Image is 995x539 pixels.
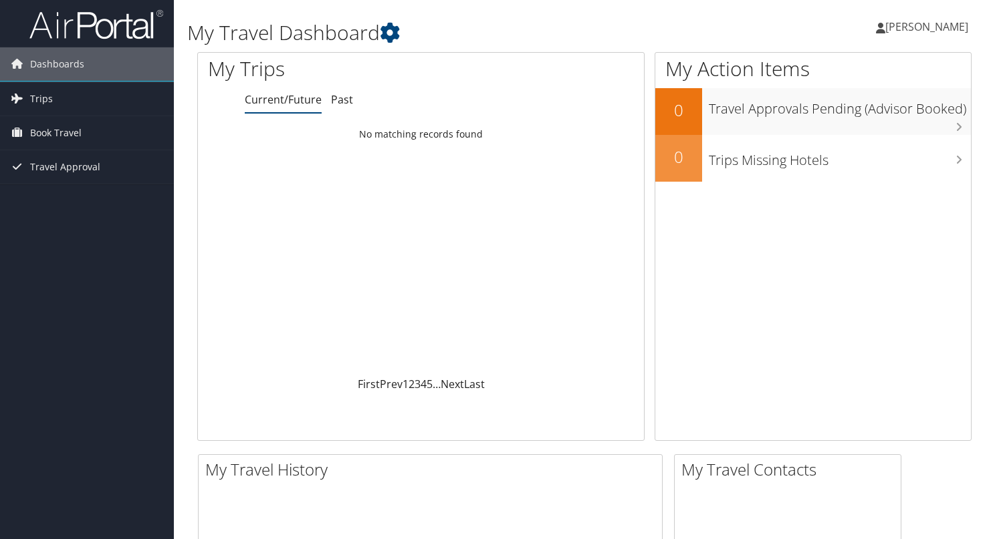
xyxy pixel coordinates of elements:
a: 4 [421,377,427,391]
a: Current/Future [245,92,322,107]
span: Trips [30,82,53,116]
a: Next [441,377,464,391]
a: 5 [427,377,433,391]
h2: 0 [655,146,702,168]
h1: My Travel Dashboard [187,19,717,47]
h2: My Travel History [205,458,662,481]
a: Past [331,92,353,107]
img: airportal-logo.png [29,9,163,40]
a: 0Trips Missing Hotels [655,135,971,182]
a: 1 [403,377,409,391]
a: Last [464,377,485,391]
span: … [433,377,441,391]
h2: 0 [655,99,702,122]
a: 3 [415,377,421,391]
a: 2 [409,377,415,391]
a: [PERSON_NAME] [876,7,982,47]
span: Travel Approval [30,150,100,184]
span: Book Travel [30,116,82,150]
a: First [358,377,380,391]
td: No matching records found [198,122,644,146]
h1: My Trips [208,55,448,83]
a: 0Travel Approvals Pending (Advisor Booked) [655,88,971,135]
h1: My Action Items [655,55,971,83]
h2: My Travel Contacts [681,458,901,481]
a: Prev [380,377,403,391]
h3: Travel Approvals Pending (Advisor Booked) [709,93,971,118]
h3: Trips Missing Hotels [709,144,971,170]
span: [PERSON_NAME] [885,19,968,34]
span: Dashboards [30,47,84,81]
